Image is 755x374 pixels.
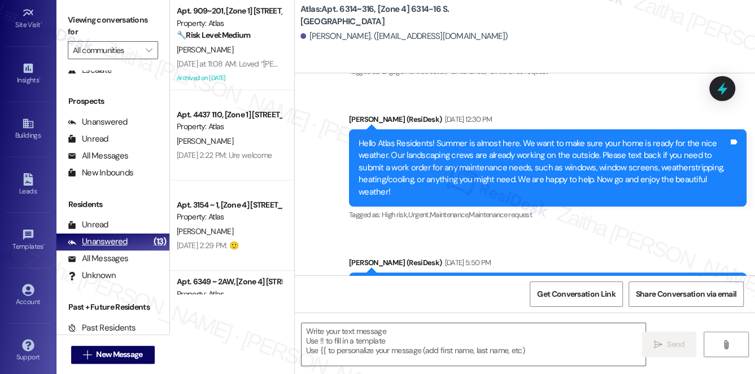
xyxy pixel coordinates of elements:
i:  [654,340,662,349]
div: Unanswered [68,236,128,248]
div: Apt. 3154 ~ 1, [Zone 4] [STREET_ADDRESS] [177,199,281,211]
button: New Message [71,346,155,364]
div: Prospects [56,95,169,107]
span: Maintenance request [469,210,532,219]
span: [PERSON_NAME] [177,226,233,236]
span: Maintenance , [430,210,469,219]
a: Templates • [6,225,51,256]
div: New Inbounds [68,167,133,179]
div: [DATE] at 11:08 AM: Loved “[PERSON_NAME] ([PERSON_NAME]): You're very welcome, [PERSON_NAME]!😊” [177,59,526,69]
div: [DATE] 2:29 PM: 🙂 [177,240,238,250]
span: Maintenance request [485,67,548,76]
span: [PERSON_NAME] [177,136,233,146]
div: Past Residents [68,322,136,334]
div: Archived on [DATE] [176,71,282,85]
div: Apt. 909~201, [Zone 1] [STREET_ADDRESS][PERSON_NAME] [177,5,281,17]
div: All Messages [68,253,128,265]
div: Apt. 6349 ~ 2AW, [Zone 4] [STREET_ADDRESS] [177,276,281,288]
div: Hello Atlas Residents! Summer is almost here. We want to make sure your home is ready for the nic... [359,138,728,198]
a: Account [6,280,51,311]
div: [PERSON_NAME] (ResiDesk) [349,113,747,129]
div: All Messages [68,150,128,162]
a: Insights • [6,59,51,89]
div: Property: Atlas [177,121,281,133]
span: Engagement booster , [382,67,446,76]
span: • [41,19,42,27]
button: Share Conversation via email [629,281,744,307]
div: Residents [56,199,169,210]
a: Support [6,336,51,366]
div: Property: Atlas [177,17,281,29]
span: New Message [96,349,142,360]
div: Property: Atlas [177,288,281,300]
span: • [39,74,41,82]
div: [DATE] 12:30 PM [442,113,492,125]
span: Share Conversation via email [636,288,736,300]
div: Escalate [68,64,112,76]
div: [PERSON_NAME]. ([EMAIL_ADDRESS][DOMAIN_NAME]) [300,30,508,42]
i:  [146,46,152,55]
div: [DATE] 2:22 PM: Ure welcome [177,150,272,160]
button: Get Conversation Link [530,281,622,307]
b: Atlas: Apt. 6314~316, [Zone 4] 6314-16 S. [GEOGRAPHIC_DATA] [300,3,526,28]
button: Send [642,332,697,357]
span: • [43,241,45,249]
div: [PERSON_NAME] (ResiDesk) [349,257,747,272]
div: Tagged as: [349,206,747,223]
div: (13) [151,233,169,250]
span: Get Conversation Link [537,288,615,300]
span: [PERSON_NAME] [177,45,233,55]
div: Unknown [68,270,116,281]
strong: 🔧 Risk Level: Medium [177,30,250,40]
a: Site Visit • [6,3,51,34]
span: Send [667,338,684,350]
input: All communities [73,41,140,59]
span: Maintenance , [446,67,485,76]
div: [DATE] 5:50 PM [442,257,491,269]
div: Past + Future Residents [56,301,169,313]
div: Unread [68,133,108,145]
a: Buildings [6,114,51,144]
span: Urgent , [408,210,429,219]
div: Apt. 4437 110, [Zone 1] [STREET_ADDRESS] [177,109,281,121]
i:  [83,350,91,359]
i:  [722,340,730,349]
span: High risk , [382,210,408,219]
label: Viewing conversations for [68,11,158,41]
div: Property: Atlas [177,211,281,223]
a: Leads [6,170,51,200]
div: Unanswered [68,116,128,128]
div: Unread [68,219,108,231]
